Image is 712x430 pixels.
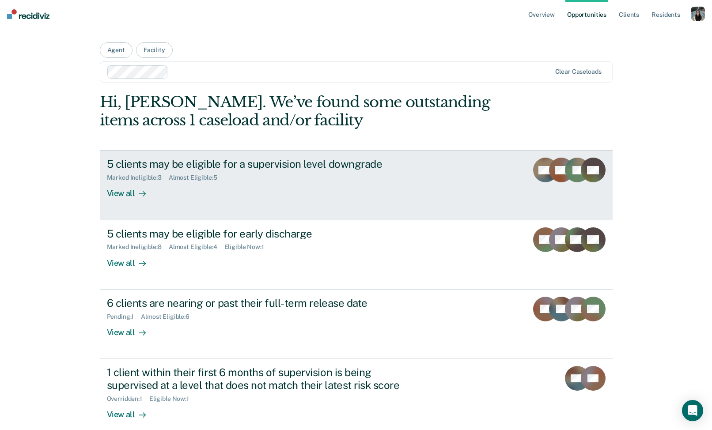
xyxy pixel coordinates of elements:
[107,313,141,321] div: Pending : 1
[136,42,173,58] button: Facility
[169,174,224,181] div: Almost Eligible : 5
[107,366,417,392] div: 1 client within their first 6 months of supervision is being supervised at a level that does not ...
[682,400,703,421] div: Open Intercom Messenger
[107,402,156,419] div: View all
[107,181,156,199] div: View all
[555,68,602,75] div: Clear caseloads
[107,395,149,403] div: Overridden : 1
[100,42,133,58] button: Agent
[107,158,417,170] div: 5 clients may be eligible for a supervision level downgrade
[149,395,196,403] div: Eligible Now : 1
[100,290,613,359] a: 6 clients are nearing or past their full-term release datePending:1Almost Eligible:6View all
[100,150,613,220] a: 5 clients may be eligible for a supervision level downgradeMarked Ineligible:3Almost Eligible:5Vi...
[107,297,417,309] div: 6 clients are nearing or past their full-term release date
[100,93,510,129] div: Hi, [PERSON_NAME]. We’ve found some outstanding items across 1 caseload and/or facility
[141,313,197,321] div: Almost Eligible : 6
[107,243,169,251] div: Marked Ineligible : 8
[107,227,417,240] div: 5 clients may be eligible for early discharge
[169,243,224,251] div: Almost Eligible : 4
[107,174,169,181] div: Marked Ineligible : 3
[100,220,613,290] a: 5 clients may be eligible for early dischargeMarked Ineligible:8Almost Eligible:4Eligible Now:1Vi...
[7,9,49,19] img: Recidiviz
[224,243,271,251] div: Eligible Now : 1
[107,320,156,337] div: View all
[107,251,156,268] div: View all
